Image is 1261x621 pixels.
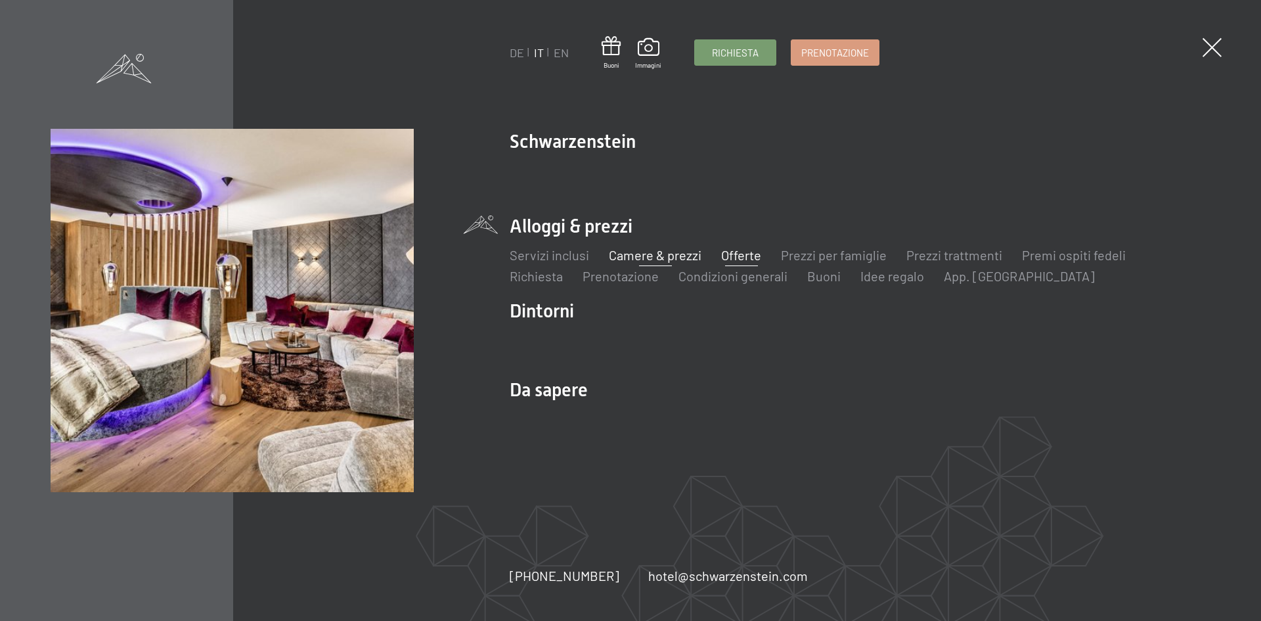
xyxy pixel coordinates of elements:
[510,568,619,584] span: [PHONE_NUMBER]
[648,566,808,585] a: hotel@schwarzenstein.com
[721,247,761,263] a: Offerte
[801,46,869,60] span: Prenotazione
[712,46,759,60] span: Richiesta
[791,40,879,65] a: Prenotazione
[602,60,621,70] span: Buoni
[554,45,569,60] a: EN
[510,566,619,585] a: [PHONE_NUMBER]
[906,247,1002,263] a: Prezzi trattmenti
[678,268,787,284] a: Condizioni generali
[510,247,589,263] a: Servizi inclusi
[695,40,776,65] a: Richiesta
[510,268,563,284] a: Richiesta
[609,247,701,263] a: Camere & prezzi
[781,247,887,263] a: Prezzi per famiglie
[602,36,621,70] a: Buoni
[807,268,841,284] a: Buoni
[583,268,659,284] a: Prenotazione
[534,45,544,60] a: IT
[860,268,924,284] a: Idee regalo
[1022,247,1126,263] a: Premi ospiti fedeli
[944,268,1095,284] a: App. [GEOGRAPHIC_DATA]
[635,38,661,70] a: Immagini
[635,60,661,70] span: Immagini
[510,45,524,60] a: DE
